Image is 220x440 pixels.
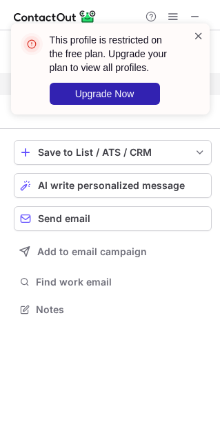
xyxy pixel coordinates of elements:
[50,33,177,74] header: This profile is restricted on the free plan. Upgrade your plan to view all profiles.
[14,8,97,25] img: ContactOut v5.3.10
[14,300,212,319] button: Notes
[14,272,212,292] button: Find work email
[14,206,212,231] button: Send email
[21,33,43,55] img: error
[14,173,212,198] button: AI write personalized message
[14,140,212,165] button: save-profile-one-click
[75,88,134,99] span: Upgrade Now
[38,180,185,191] span: AI write personalized message
[14,239,212,264] button: Add to email campaign
[38,213,90,224] span: Send email
[37,246,147,257] span: Add to email campaign
[36,303,206,316] span: Notes
[38,147,188,158] div: Save to List / ATS / CRM
[50,83,160,105] button: Upgrade Now
[36,276,206,288] span: Find work email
